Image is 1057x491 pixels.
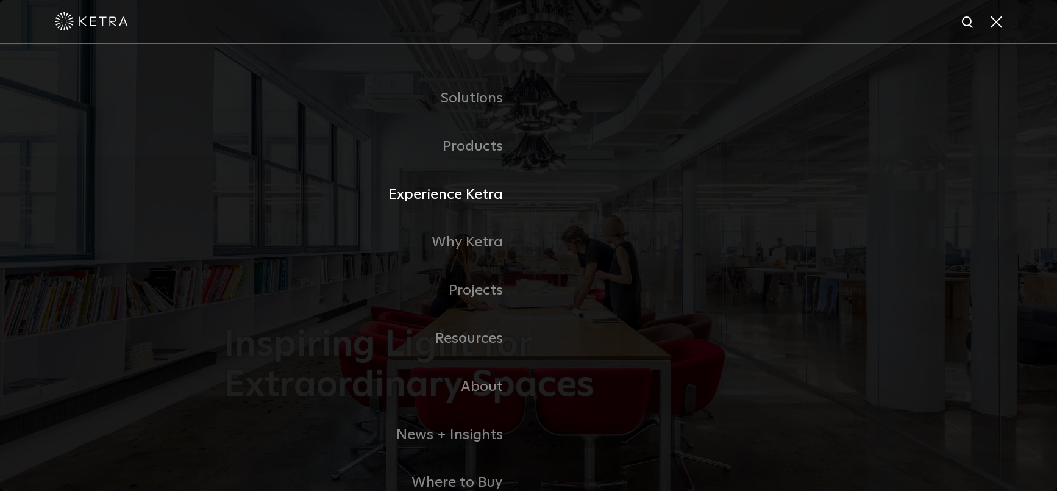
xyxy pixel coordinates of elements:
img: ketra-logo-2019-white [55,12,128,30]
a: Experience Ketra [224,171,528,219]
a: Resources [224,315,528,363]
img: search icon [961,15,976,30]
a: Solutions [224,74,528,123]
a: Projects [224,267,528,315]
a: News + Insights [224,411,528,459]
a: Products [224,123,528,171]
a: Why Ketra [224,218,528,267]
a: About [224,363,528,411]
